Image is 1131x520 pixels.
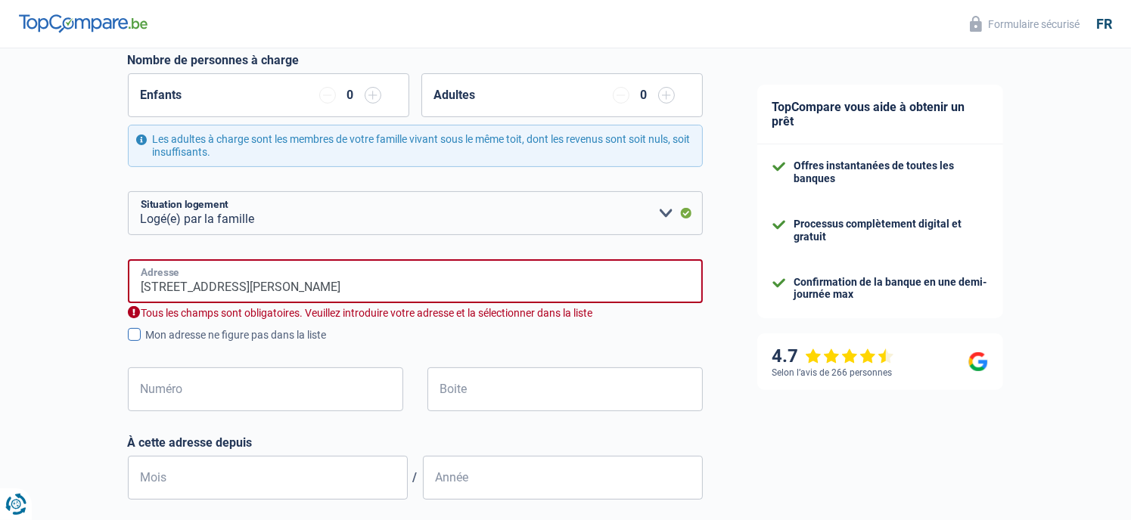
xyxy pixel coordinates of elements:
[794,218,988,243] div: Processus complètement digital et gratuit
[772,367,893,378] div: Selon l’avis de 266 personnes
[961,11,1089,36] button: Formulaire sécurisé
[128,435,703,450] label: À cette adresse depuis
[343,89,357,101] div: 0
[141,89,182,101] label: Enfants
[757,85,1003,144] div: TopCompare vous aide à obtenir un prêt
[4,251,5,252] img: Advertisement
[1096,16,1112,32] div: fr
[128,456,408,500] input: MM
[408,470,423,484] span: /
[128,259,703,303] input: Sélectionnez votre adresse dans la barre de recherche
[794,159,988,185] div: Offres instantanées de toutes les banques
[794,276,988,302] div: Confirmation de la banque en une demi-journée max
[146,327,703,343] div: Mon adresse ne figure pas dans la liste
[128,125,703,167] div: Les adultes à charge sont les membres de votre famille vivant sous le même toit, dont les revenus...
[128,306,703,320] div: Tous les champs sont obligatoires. Veuillez introduire votre adresse et la sélectionner dans la l...
[128,53,300,67] label: Nombre de personnes à charge
[19,14,148,32] img: TopCompare Logo
[637,89,651,101] div: 0
[772,345,894,367] div: 4.7
[434,89,476,101] label: Adultes
[423,456,703,500] input: AAAA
